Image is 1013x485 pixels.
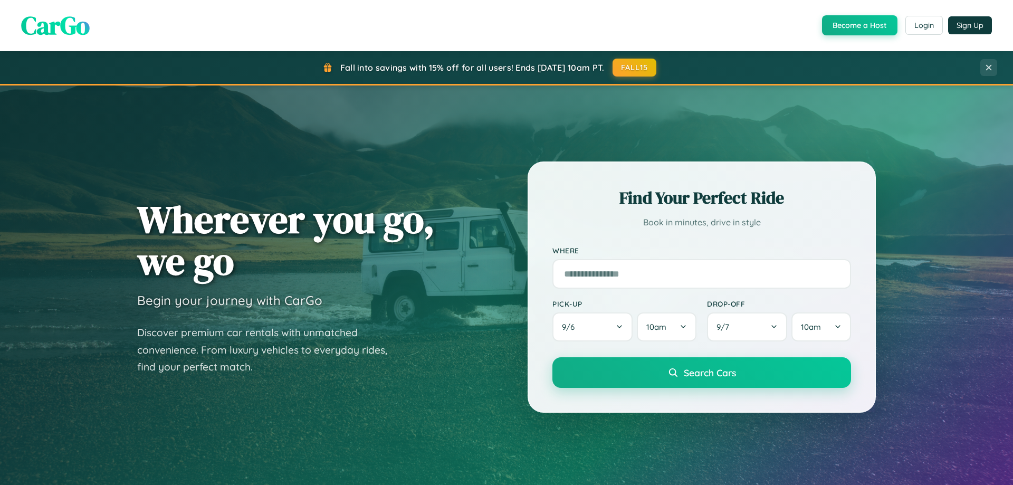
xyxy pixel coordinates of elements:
[684,367,736,378] span: Search Cars
[340,62,605,73] span: Fall into savings with 15% off for all users! Ends [DATE] 10am PT.
[552,357,851,388] button: Search Cars
[637,312,696,341] button: 10am
[716,322,734,332] span: 9 / 7
[801,322,821,332] span: 10am
[552,312,633,341] button: 9/6
[552,299,696,308] label: Pick-up
[646,322,666,332] span: 10am
[822,15,897,35] button: Become a Host
[707,299,851,308] label: Drop-off
[137,198,435,282] h1: Wherever you go, we go
[948,16,992,34] button: Sign Up
[905,16,943,35] button: Login
[707,312,787,341] button: 9/7
[552,186,851,210] h2: Find Your Perfect Ride
[562,322,580,332] span: 9 / 6
[613,59,657,77] button: FALL15
[137,292,322,308] h3: Begin your journey with CarGo
[552,215,851,230] p: Book in minutes, drive in style
[137,324,401,376] p: Discover premium car rentals with unmatched convenience. From luxury vehicles to everyday rides, ...
[791,312,851,341] button: 10am
[552,246,851,255] label: Where
[21,8,90,43] span: CarGo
